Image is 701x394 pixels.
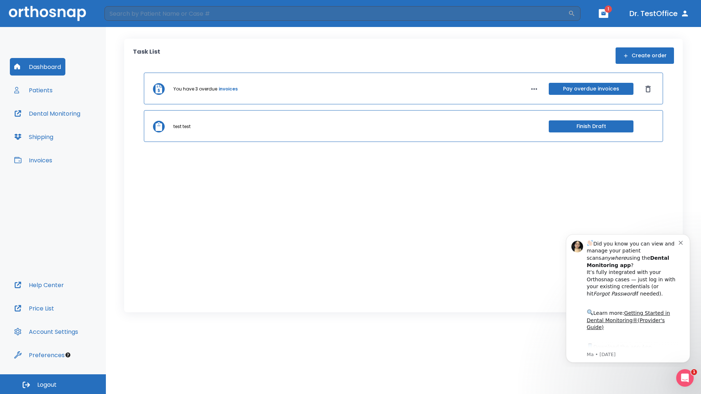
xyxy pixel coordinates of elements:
[10,276,68,294] button: Help Center
[9,6,86,21] img: Orthosnap
[124,11,130,17] button: Dismiss notification
[555,228,701,367] iframe: Intercom notifications message
[32,116,97,130] a: App Store
[605,5,612,13] span: 1
[10,346,69,364] button: Preferences
[10,128,58,146] button: Shipping
[691,369,697,375] span: 1
[642,83,654,95] button: Dismiss
[32,124,124,130] p: Message from Ma, sent 4w ago
[676,369,694,387] iframe: Intercom live chat
[10,58,65,76] button: Dashboard
[32,115,124,152] div: Download the app: | ​ Let us know if you need help getting started!
[104,6,568,21] input: Search by Patient Name or Case #
[10,105,85,122] button: Dental Monitoring
[173,86,217,92] p: You have 3 overdue
[173,123,191,130] p: test test
[133,47,160,64] p: Task List
[10,81,57,99] button: Patients
[627,7,692,20] button: Dr. TestOffice
[219,86,238,92] a: invoices
[10,300,58,317] button: Price List
[65,352,71,358] div: Tooltip anchor
[37,381,57,389] span: Logout
[549,120,633,132] button: Finish Draft
[10,323,83,340] button: Account Settings
[549,83,633,95] button: Pay overdue invoices
[616,47,674,64] button: Create order
[10,151,57,169] button: Invoices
